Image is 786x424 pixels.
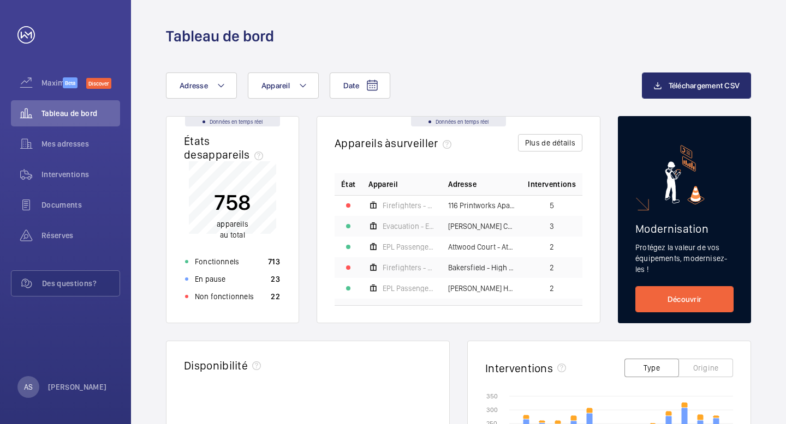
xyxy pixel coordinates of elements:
[41,138,120,149] span: Mes adresses
[248,72,319,99] button: Appareil
[41,77,63,88] span: Maximize
[184,359,248,372] h2: Disponibilité
[448,243,515,251] span: Attwood Court - Attwood Court
[550,284,554,292] span: 2
[550,243,554,251] span: 2
[166,26,274,46] h1: Tableau de bord
[411,117,506,126] div: Données en temps réel
[448,179,476,190] span: Adresse
[486,406,498,414] text: 300
[261,81,290,90] span: Appareil
[271,291,280,302] p: 22
[635,286,734,312] a: Découvrir
[635,242,734,275] p: Protégez la valeur de vos équipements, modernisez-les !
[214,219,251,240] p: au total
[343,81,359,90] span: Date
[185,117,280,126] div: Données en temps réel
[486,392,498,400] text: 350
[635,222,734,235] h2: Modernisation
[180,81,208,90] span: Adresse
[642,72,752,99] button: Téléchargement CSV
[448,264,515,271] span: Bakersfield - High Risk Building - [GEOGRAPHIC_DATA]
[550,202,554,209] span: 5
[368,179,398,190] span: Appareil
[41,199,120,210] span: Documents
[195,274,225,284] p: En pause
[195,291,254,302] p: Non fonctionnels
[448,222,515,230] span: [PERSON_NAME] Court - High Risk Building - [PERSON_NAME][GEOGRAPHIC_DATA]
[203,148,267,161] span: appareils
[624,359,679,377] button: Type
[550,264,554,271] span: 2
[24,381,33,392] p: AS
[42,278,120,289] span: Des questions?
[669,81,740,90] span: Téléchargement CSV
[391,136,455,150] span: surveiller
[518,134,582,152] button: Plus de détails
[41,108,120,119] span: Tableau de bord
[383,202,435,209] span: Firefighters - EPL Flats 1-65 No 1
[383,243,435,251] span: EPL Passenger Lift 1
[448,284,515,292] span: [PERSON_NAME] House - High Risk Building - [PERSON_NAME][GEOGRAPHIC_DATA]
[528,179,576,190] span: Interventions
[678,359,733,377] button: Origine
[448,202,515,209] span: 116 Printworks Apartments Flats 1-65 - High Risk Building - 116 Printworks Apartments Flats 1-65
[550,222,554,230] span: 3
[41,230,120,241] span: Réserves
[341,179,355,190] p: État
[214,189,251,216] p: 758
[330,72,390,99] button: Date
[41,169,120,180] span: Interventions
[217,220,248,228] span: appareils
[63,77,78,88] span: Beta
[48,381,107,392] p: [PERSON_NAME]
[195,256,239,267] p: Fonctionnels
[665,145,705,204] img: marketing-card.svg
[335,136,456,150] h2: Appareils à
[86,78,111,89] span: Discover
[271,274,280,284] p: 23
[268,256,280,267] p: 713
[166,72,237,99] button: Adresse
[184,134,267,161] h2: États des
[383,264,435,271] span: Firefighters - EPL Passenger Lift No 2
[485,361,553,375] h2: Interventions
[383,284,435,292] span: EPL Passenger Lift No 2
[383,222,435,230] span: Evacuation - EPL Passenger Lift No 2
